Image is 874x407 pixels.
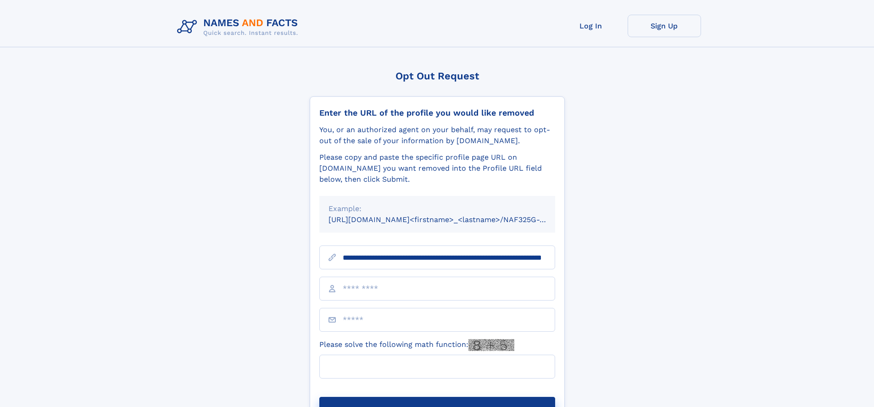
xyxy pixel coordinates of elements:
[319,108,555,118] div: Enter the URL of the profile you would like removed
[310,70,565,82] div: Opt Out Request
[319,152,555,185] div: Please copy and paste the specific profile page URL on [DOMAIN_NAME] you want removed into the Pr...
[554,15,628,37] a: Log In
[173,15,306,39] img: Logo Names and Facts
[319,339,514,351] label: Please solve the following math function:
[319,124,555,146] div: You, or an authorized agent on your behalf, may request to opt-out of the sale of your informatio...
[628,15,701,37] a: Sign Up
[328,203,546,214] div: Example:
[328,215,573,224] small: [URL][DOMAIN_NAME]<firstname>_<lastname>/NAF325G-xxxxxxxx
